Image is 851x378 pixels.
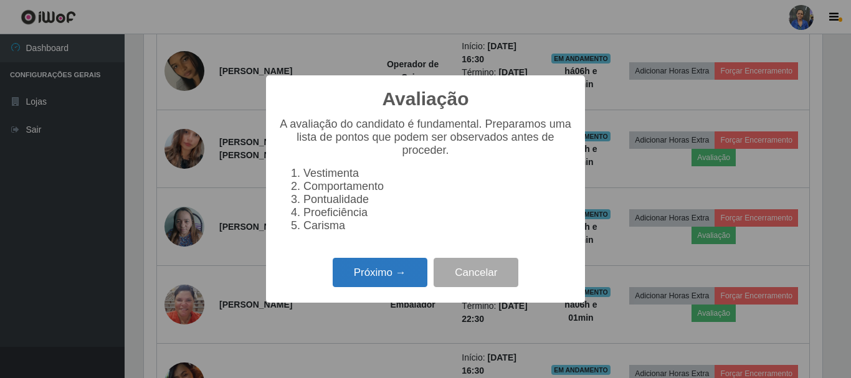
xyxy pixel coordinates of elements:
[303,219,573,232] li: Carisma
[303,167,573,180] li: Vestimenta
[278,118,573,157] p: A avaliação do candidato é fundamental. Preparamos uma lista de pontos que podem ser observados a...
[333,258,427,287] button: Próximo →
[303,193,573,206] li: Pontualidade
[303,180,573,193] li: Comportamento
[434,258,518,287] button: Cancelar
[303,206,573,219] li: Proeficiência
[383,88,469,110] h2: Avaliação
